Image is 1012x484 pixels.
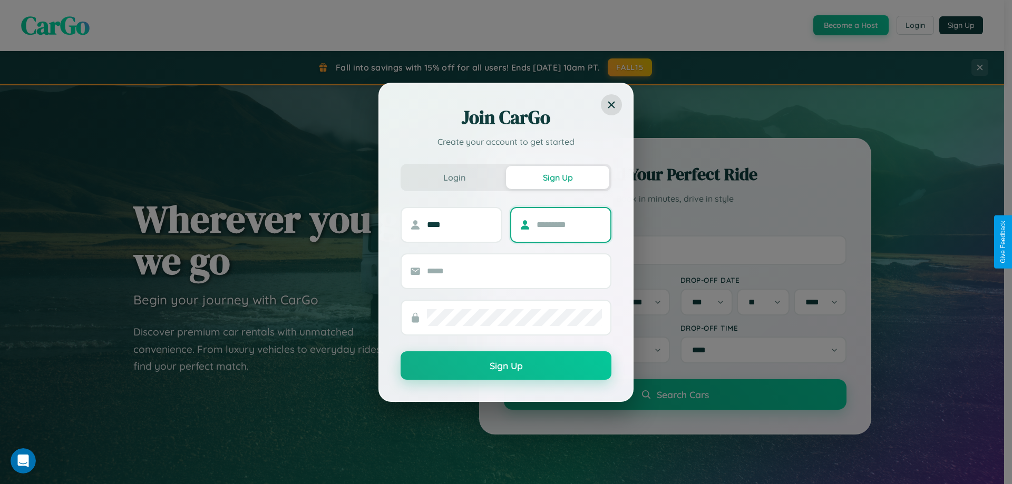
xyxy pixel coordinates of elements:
button: Sign Up [506,166,609,189]
h2: Join CarGo [401,105,611,130]
button: Login [403,166,506,189]
div: Give Feedback [999,221,1007,263]
iframe: Intercom live chat [11,448,36,473]
button: Sign Up [401,351,611,380]
p: Create your account to get started [401,135,611,148]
